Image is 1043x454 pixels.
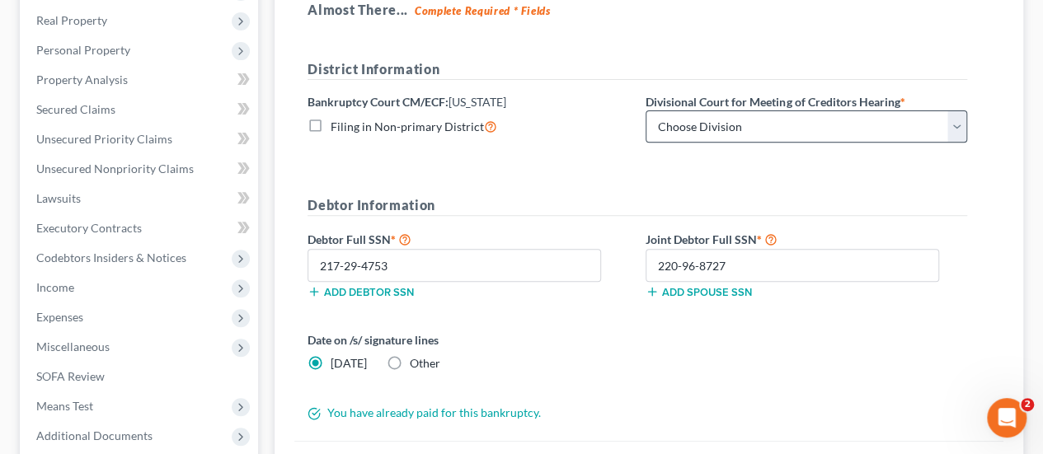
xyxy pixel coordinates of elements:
span: Expenses [36,310,83,324]
span: Means Test [36,399,93,413]
h5: Debtor Information [308,195,967,216]
strong: Complete Required * Fields [415,4,551,17]
span: SOFA Review [36,369,105,383]
input: XXX-XX-XXXX [646,249,939,282]
label: Divisional Court for Meeting of Creditors Hearing [646,93,904,110]
h5: District Information [308,59,967,80]
span: Unsecured Priority Claims [36,132,172,146]
div: You have already paid for this bankruptcy. [299,405,975,421]
span: Real Property [36,13,107,27]
span: Secured Claims [36,102,115,116]
label: Date on /s/ signature lines [308,331,629,349]
span: Unsecured Nonpriority Claims [36,161,194,176]
a: Property Analysis [23,65,258,95]
a: SOFA Review [23,362,258,391]
span: Filing in Non-primary District [331,119,484,133]
span: Codebtors Insiders & Notices [36,250,186,264]
a: Unsecured Priority Claims [23,124,258,154]
span: Additional Documents [36,428,153,442]
span: Personal Property [36,43,130,57]
button: Add spouse SSN [646,285,752,298]
span: Miscellaneous [36,339,110,353]
iframe: Intercom live chat [987,398,1027,438]
label: Debtor Full SSN [299,229,637,249]
a: Unsecured Nonpriority Claims [23,154,258,184]
span: [DATE] [331,356,367,370]
input: XXX-XX-XXXX [308,249,601,282]
a: Lawsuits [23,184,258,213]
a: Secured Claims [23,95,258,124]
span: Executory Contracts [36,221,142,235]
a: Executory Contracts [23,213,258,243]
button: Add debtor SSN [308,285,414,298]
span: Property Analysis [36,73,128,87]
label: Joint Debtor Full SSN [637,229,975,249]
span: 2 [1021,398,1034,411]
span: Income [36,280,74,294]
span: Other [410,356,440,370]
span: Lawsuits [36,191,81,205]
label: Bankruptcy Court CM/ECF: [308,93,506,110]
span: [US_STATE] [449,95,506,109]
